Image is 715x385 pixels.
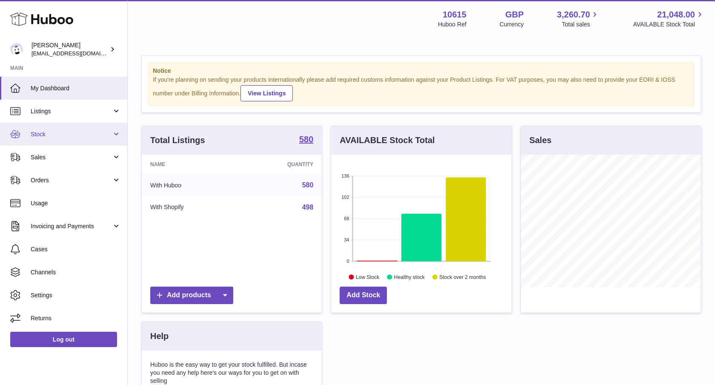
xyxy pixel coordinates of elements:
span: Total sales [562,20,600,29]
text: Stock over 2 months [440,274,486,280]
a: Add Stock [340,287,387,304]
a: 580 [302,181,314,189]
span: Cases [31,245,121,253]
text: 68 [344,216,349,221]
a: Log out [10,332,117,347]
strong: 580 [299,135,313,144]
div: If you're planning on sending your products internationally please add required customs informati... [153,76,690,101]
text: 102 [341,195,349,200]
h3: Sales [529,135,552,146]
text: Healthy stock [394,274,425,280]
span: Channels [31,268,121,276]
a: 21,048.00 AVAILABLE Stock Total [633,9,705,29]
td: With Shopify [142,196,239,218]
th: Name [142,155,239,174]
span: Usage [31,199,121,207]
span: [EMAIL_ADDRESS][DOMAIN_NAME] [31,50,125,57]
a: Add products [150,287,233,304]
a: 580 [299,135,313,145]
text: Low Stock [356,274,380,280]
a: 3,260.70 Total sales [557,9,600,29]
span: Sales [31,153,112,161]
div: [PERSON_NAME] [31,41,108,57]
span: 3,260.70 [557,9,590,20]
strong: GBP [505,9,523,20]
div: Huboo Ref [438,20,466,29]
span: Listings [31,107,112,115]
text: 34 [344,237,349,242]
span: Returns [31,314,121,322]
p: Huboo is the easy way to get your stock fulfilled. But incase you need any help here's our ways f... [150,361,313,385]
span: Invoicing and Payments [31,222,112,230]
span: Settings [31,291,121,299]
text: 136 [341,173,349,178]
span: Orders [31,176,112,184]
a: View Listings [240,85,293,101]
strong: 10615 [443,9,466,20]
span: 21,048.00 [657,9,695,20]
td: With Huboo [142,174,239,196]
span: AVAILABLE Stock Total [633,20,705,29]
strong: Notice [153,67,690,75]
h3: Total Listings [150,135,205,146]
img: fulfillment@fable.com [10,43,23,56]
span: Stock [31,130,112,138]
h3: Help [150,330,169,342]
th: Quantity [239,155,322,174]
a: 498 [302,204,314,211]
h3: AVAILABLE Stock Total [340,135,435,146]
text: 0 [347,259,349,264]
div: Currency [500,20,524,29]
span: My Dashboard [31,84,121,92]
